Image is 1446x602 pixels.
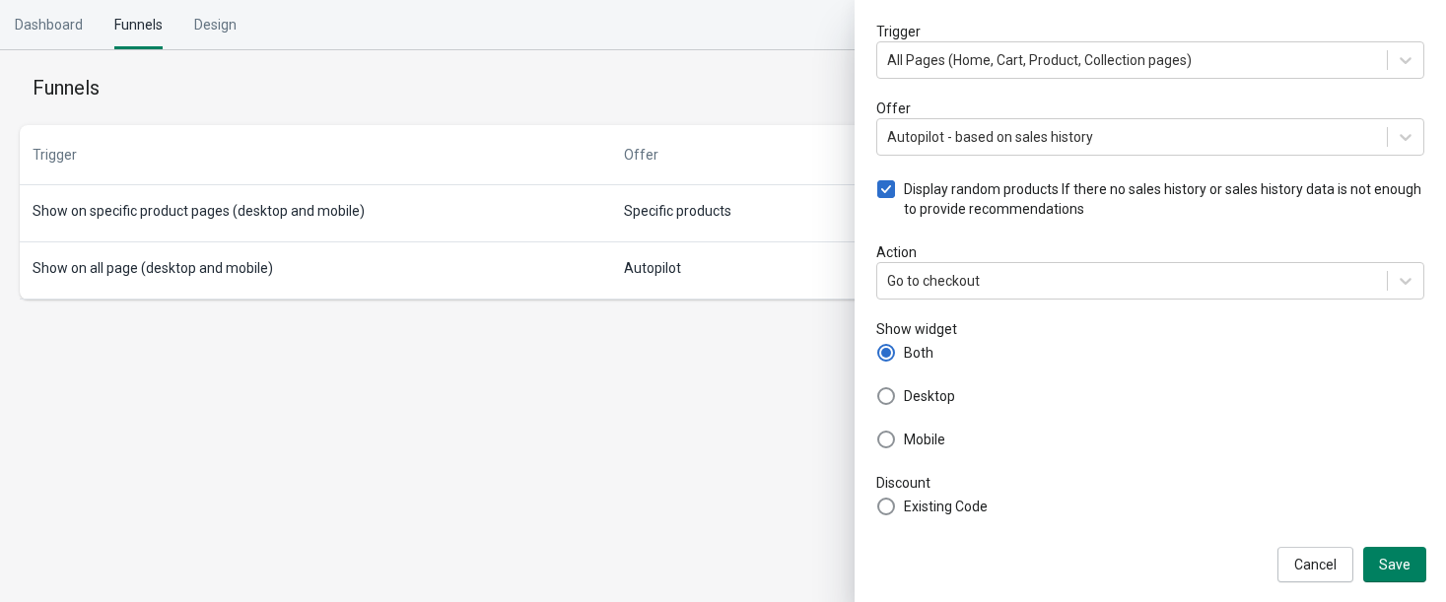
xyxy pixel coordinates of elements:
span: All Pages (Home, Cart, Product, Collection pages) [887,52,1192,68]
label: Discount [876,473,1424,493]
th: Trigger [20,125,611,185]
div: Autopilot - based on sales history [887,127,1093,147]
label: Action [876,242,1424,262]
button: Cancel [1277,547,1353,582]
span: Cancel [1294,557,1337,572]
label: Show widget [876,319,1424,339]
td: Show on all page (desktop and mobile) [20,242,611,300]
h1: Funnels [33,74,100,101]
label: Trigger [876,22,1424,41]
span: Display random products If there no sales history or sales history data is not enough to provide ... [904,179,1424,219]
td: Show on specific product pages (desktop and mobile) [20,185,611,242]
th: Offer [611,125,991,185]
span: Save [1379,557,1411,572]
button: Save [1363,547,1426,582]
span: Desktop [904,386,955,406]
label: Offer [876,99,1424,118]
td: Specific products [611,185,991,242]
span: Both [904,343,933,363]
td: Autopilot [611,242,991,300]
span: Mobile [904,430,945,449]
span: Existing Code [904,497,988,516]
div: Go to checkout [887,271,980,291]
